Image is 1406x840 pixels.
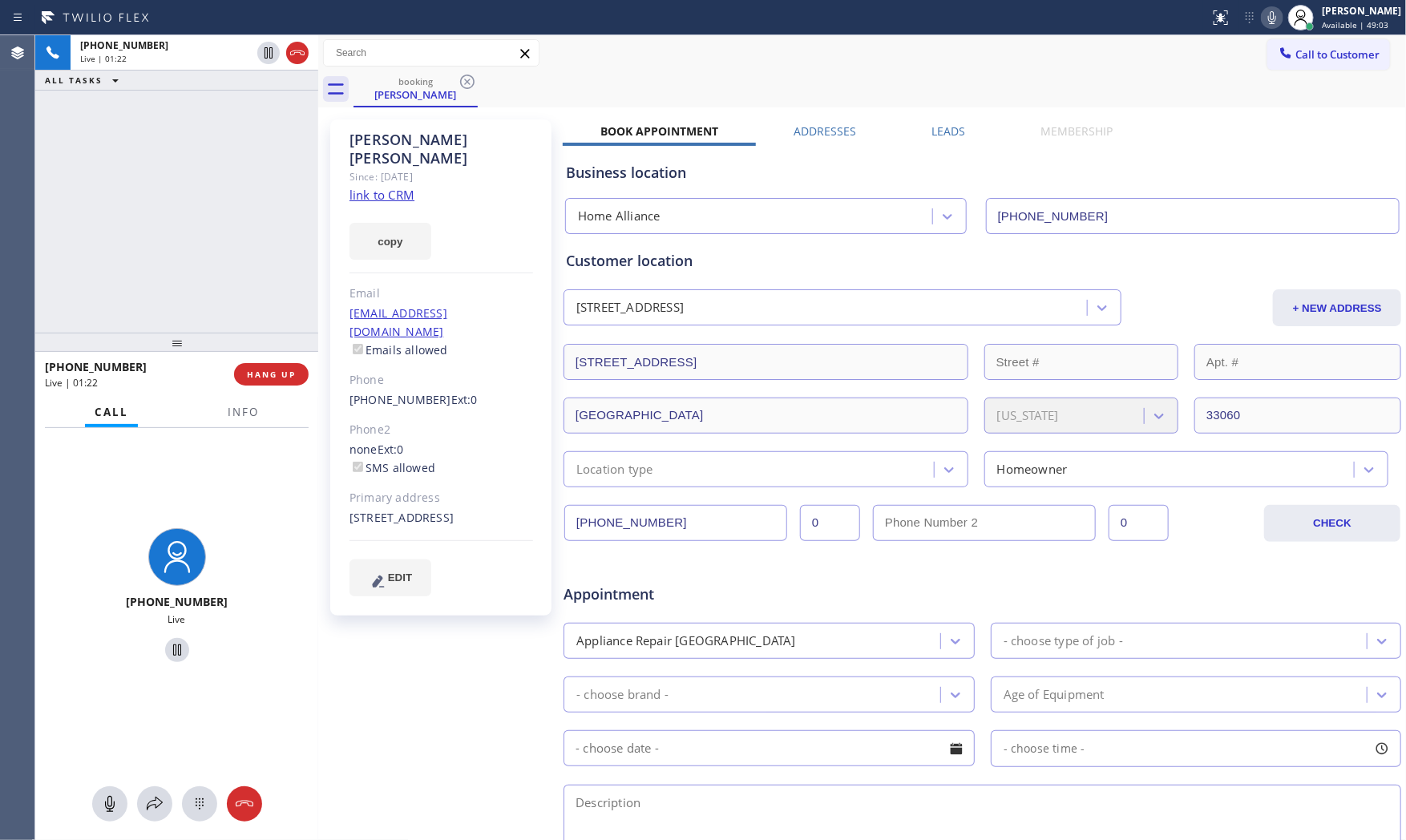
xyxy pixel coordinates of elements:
input: SMS allowed [353,462,363,472]
input: ZIP [1194,398,1401,434]
span: - choose time - [1004,741,1085,756]
button: Call [85,397,138,428]
label: SMS allowed [349,460,435,475]
span: Call to Customer [1295,47,1380,62]
label: Addresses [794,123,856,139]
div: Since: [DATE] [349,168,533,186]
button: Open dialpad [182,786,217,822]
div: Phone2 [349,421,533,439]
div: [STREET_ADDRESS] [576,299,684,317]
span: Live | 01:22 [80,53,127,64]
span: Call [95,405,128,419]
button: Open directory [137,786,172,822]
input: Ext. [800,505,860,541]
button: Info [218,397,269,428]
div: Email [349,285,533,303]
span: Ext: 0 [378,442,404,457]
span: Live | 01:22 [45,376,98,390]
button: CHECK [1264,505,1401,542]
div: [STREET_ADDRESS] [349,509,533,527]
div: Location type [576,460,653,479]
input: Search [324,40,539,66]
div: - choose brand - [576,685,669,704]
button: Hang up [227,786,262,822]
span: [PHONE_NUMBER] [126,594,228,609]
span: Ext: 0 [451,392,478,407]
button: Hold Customer [257,42,280,64]
div: [PERSON_NAME] [1322,4,1401,18]
input: Apt. # [1194,344,1401,380]
button: EDIT [349,559,431,596]
button: Mute [1261,6,1283,29]
input: Phone Number [986,198,1400,234]
div: Primary address [349,489,533,507]
input: Street # [984,344,1178,380]
div: Appliance Repair [GEOGRAPHIC_DATA] [576,632,796,650]
div: Age of Equipment [1004,685,1105,704]
button: HANG UP [234,363,309,386]
div: - choose type of job - [1004,632,1123,650]
button: ALL TASKS [35,71,135,90]
div: booking [355,75,476,87]
button: copy [349,223,431,260]
div: Evan Welch [355,71,476,106]
label: Emails allowed [349,342,448,357]
div: none [349,441,533,478]
input: Emails allowed [353,344,363,354]
div: Customer location [566,250,1399,272]
input: Ext. 2 [1109,505,1169,541]
span: [PHONE_NUMBER] [80,38,168,52]
input: Phone Number 2 [873,505,1096,541]
label: Leads [931,123,965,139]
div: Business location [566,162,1399,184]
span: [PHONE_NUMBER] [45,359,147,374]
button: Hold Customer [165,638,189,662]
span: Appointment [564,584,841,605]
button: Call to Customer [1267,39,1390,70]
a: [EMAIL_ADDRESS][DOMAIN_NAME] [349,305,447,339]
span: Available | 49:03 [1322,19,1388,30]
div: Phone [349,371,533,390]
a: [PHONE_NUMBER] [349,392,451,407]
label: Membership [1040,123,1113,139]
div: Home Alliance [578,208,661,226]
input: Address [564,344,968,380]
label: Book Appointment [600,123,718,139]
button: Mute [92,786,127,822]
span: HANG UP [247,369,296,380]
input: - choose date - [564,730,975,766]
div: [PERSON_NAME] [355,87,476,102]
span: Live [168,612,186,626]
input: City [564,398,968,434]
button: Hang up [286,42,309,64]
div: [PERSON_NAME] [PERSON_NAME] [349,131,533,168]
button: + NEW ADDRESS [1273,289,1401,326]
span: EDIT [388,571,412,584]
div: Homeowner [997,460,1068,479]
a: link to CRM [349,187,414,203]
span: ALL TASKS [45,75,103,86]
input: Phone Number [564,505,787,541]
span: Info [228,405,259,419]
